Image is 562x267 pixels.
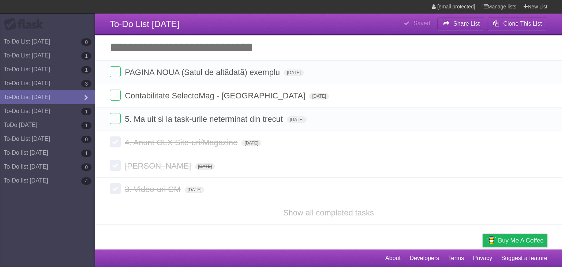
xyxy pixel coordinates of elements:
b: 0 [81,38,91,46]
b: 0 [81,136,91,143]
b: 3 [81,80,91,87]
b: 1 [81,52,91,60]
a: Show all completed tasks [283,208,374,217]
span: Buy me a coffee [498,234,544,247]
span: 3. Video-uri CM [125,185,182,194]
span: Contabilitate SelectoMag - [GEOGRAPHIC_DATA] [125,91,307,100]
a: Buy me a coffee [483,234,547,247]
a: Suggest a feature [501,251,547,265]
b: 1 [81,66,91,74]
b: 0 [81,163,91,171]
a: Privacy [473,251,492,265]
a: About [385,251,401,265]
span: [DATE] [241,140,261,146]
label: Done [110,160,121,171]
a: Terms [448,251,464,265]
b: Clone This List [503,20,542,27]
label: Done [110,113,121,124]
img: Buy me a coffee [486,234,496,247]
b: 1 [81,150,91,157]
label: Done [110,183,121,194]
b: 4 [81,177,91,185]
label: Done [110,136,121,147]
span: [DATE] [309,93,329,99]
span: To-Do List [DATE] [110,19,179,29]
b: 1 [81,122,91,129]
div: Flask [4,18,48,31]
button: Clone This List [487,17,547,30]
span: [DATE] [195,163,215,170]
b: 1 [81,108,91,115]
span: 5. Ma uit si la task-urile neterminat din trecut [125,114,285,124]
span: [DATE] [287,116,307,123]
span: [DATE] [284,69,304,76]
span: [DATE] [185,187,205,193]
span: 4. Anunt OLX Site-uri/Magazine [125,138,239,147]
span: [email protected] [437,4,475,10]
b: Share List [453,20,480,27]
a: Developers [409,251,439,265]
label: Done [110,66,121,77]
label: Done [110,90,121,101]
span: [PERSON_NAME] [125,161,193,170]
b: Saved [413,20,430,26]
button: Share List [437,17,486,30]
span: PAGINA NOUA (Satul de altădată) exemplu [125,68,282,77]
